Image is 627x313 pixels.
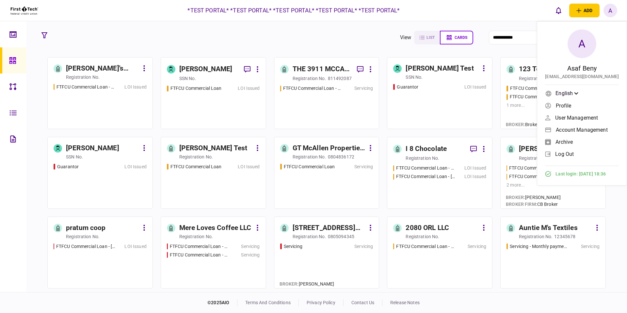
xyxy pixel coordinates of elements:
[354,85,373,92] div: Servicing
[170,252,229,258] div: FTFCU Commercial Loan - Foldgers Ln Kona HI
[293,233,326,240] div: registration no.
[47,217,153,288] a: pratum coopregistration no.FTFCU Commercial Loan - 412 S Iowa Mitchell SDLOI Issued
[400,34,411,41] div: view
[57,163,79,170] div: Guarantor
[440,31,473,44] button: cards
[274,217,379,288] a: [STREET_ADDRESS] Real Estate LLCregistration no.0805094345ServicingServicingBroker:[PERSON_NAME]
[506,194,561,201] div: [PERSON_NAME]
[603,4,617,17] button: A
[519,75,553,82] div: registration no.
[455,35,467,40] span: cards
[556,103,571,108] span: Profile
[464,165,486,172] div: LOI Issued
[179,223,251,233] div: Mere Loves Coffee LLC
[390,300,420,305] a: release notes
[519,233,553,240] div: registration no.
[245,300,291,305] a: terms and conditions
[509,173,568,180] div: FTFCU Commercial Loan - 2845 N Sunset Farm Ave Kuna ID
[124,84,146,91] div: LOI Issued
[187,6,400,15] div: *TEST PORTAL* *TEST PORTAL* *TEST PORTAL* *TEST PORTAL* *TEST PORTAL*
[293,64,352,74] div: THE 3911 MCCAIN LLC
[506,201,561,208] div: CB Broker
[387,57,492,129] a: [PERSON_NAME] TestSSN no.GuarantorLOI Issued
[280,281,299,287] span: Broker :
[284,163,335,170] div: FTFCU Commercial Loan
[545,125,619,135] a: Account management
[396,243,455,250] div: FTFCU Commercial Loan - 557 Pleasant Lane Huron SD
[351,300,374,305] a: contact us
[179,75,196,82] div: SSN no.
[280,281,334,288] div: [PERSON_NAME]
[506,122,525,127] span: Broker :
[545,73,619,80] div: [EMAIL_ADDRESS][DOMAIN_NAME]
[47,137,153,209] a: [PERSON_NAME]SSN no.GuarantorLOI Issued
[500,217,606,288] a: Auntie M's Textilesregistration no.12345678Servicing - Monthly payment reportServicing
[328,154,354,160] div: 0804836172
[569,4,600,17] button: open adding identity options
[66,143,119,154] div: [PERSON_NAME]
[56,243,115,250] div: FTFCU Commercial Loan - 412 S Iowa Mitchell SD
[506,121,550,128] div: Broker Chee
[293,223,366,233] div: [STREET_ADDRESS] Real Estate LLC
[426,35,435,40] span: list
[274,57,379,129] a: THE 3911 MCCAIN LLCregistration no.811492087FTFCU Commercial Loan - 3911 McCain Blvd N Little Roc...
[552,4,565,17] button: open notifications list
[464,173,486,180] div: LOI Issued
[396,173,455,180] div: FTFCU Commercial Loan - 2845 N Sunset Farm Ave Kuna ID
[519,155,553,161] div: registration no.
[468,243,486,250] div: Servicing
[47,57,153,129] a: [PERSON_NAME]'s Diningregistration no.FTFCU Commercial Loan - 111 1st Street Hillsboro ORLOI Issued
[283,85,342,92] div: FTFCU Commercial Loan - 3911 McCain Blvd N Little Rock AR
[293,154,326,160] div: registration no.
[238,163,260,170] div: LOI Issued
[170,163,222,170] div: FTFCU Commercial Loan
[328,75,352,82] div: 811492087
[66,223,105,233] div: pratum coop
[387,137,492,209] a: I 8 Chocolateregistration no.FTFCU Commercial Loan - 557 Fountain Court N Keizer ORLOI IssuedFTFC...
[554,233,575,240] div: 12345678
[284,243,302,250] div: Servicing
[406,233,439,240] div: registration no.
[555,115,598,121] span: User management
[464,84,486,91] div: LOI Issued
[66,233,100,240] div: registration no.
[207,299,237,306] div: © 2025 AIO
[161,57,266,129] a: [PERSON_NAME]SSN no.FTFCU Commercial LoanLOI Issued
[66,63,139,74] div: [PERSON_NAME]'s Dining
[161,137,266,209] a: [PERSON_NAME] Testregistration no.FTFCU Commercial LoanLOI Issued
[545,113,619,123] a: User management
[66,154,83,160] div: SSN no.
[397,84,418,91] div: Guarantor
[406,144,447,154] div: I 8 Chocolate
[510,243,568,250] div: Servicing - Monthly payment report
[124,163,146,170] div: LOI Issued
[238,85,260,92] div: LOI Issued
[124,243,146,250] div: LOI Issued
[506,202,537,207] span: broker firm :
[581,243,600,250] div: Servicing
[509,165,568,172] div: FTFCU Commercial Loan - 412 S Iowa Mitchell SD
[506,182,600,189] div: 2 more ...
[555,90,578,97] div: English
[241,243,260,250] div: Servicing
[354,243,373,250] div: Servicing
[179,233,213,240] div: registration no.
[293,75,326,82] div: registration no.
[506,102,600,109] div: 1 more ...
[354,163,373,170] div: Servicing
[545,137,619,147] a: archive
[10,2,39,19] img: client company logo
[510,85,561,92] div: FTFCU Commercial Loan
[406,223,449,233] div: 2080 ORL LLC
[506,195,525,200] span: Broker :
[500,137,606,209] a: [PERSON_NAME] Associatesregistration no.FTFCU Commercial Loan - 412 S Iowa Mitchell SD ServicingF...
[414,31,440,44] button: list
[170,85,222,92] div: FTFCU Commercial Loan
[179,143,247,154] div: [PERSON_NAME] Test
[307,300,335,305] a: privacy policy
[406,63,474,74] div: [PERSON_NAME] Test
[179,154,213,160] div: registration no.
[510,93,569,100] div: FTFCU Commercial Loan - Test Loan 1
[555,151,574,157] span: log out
